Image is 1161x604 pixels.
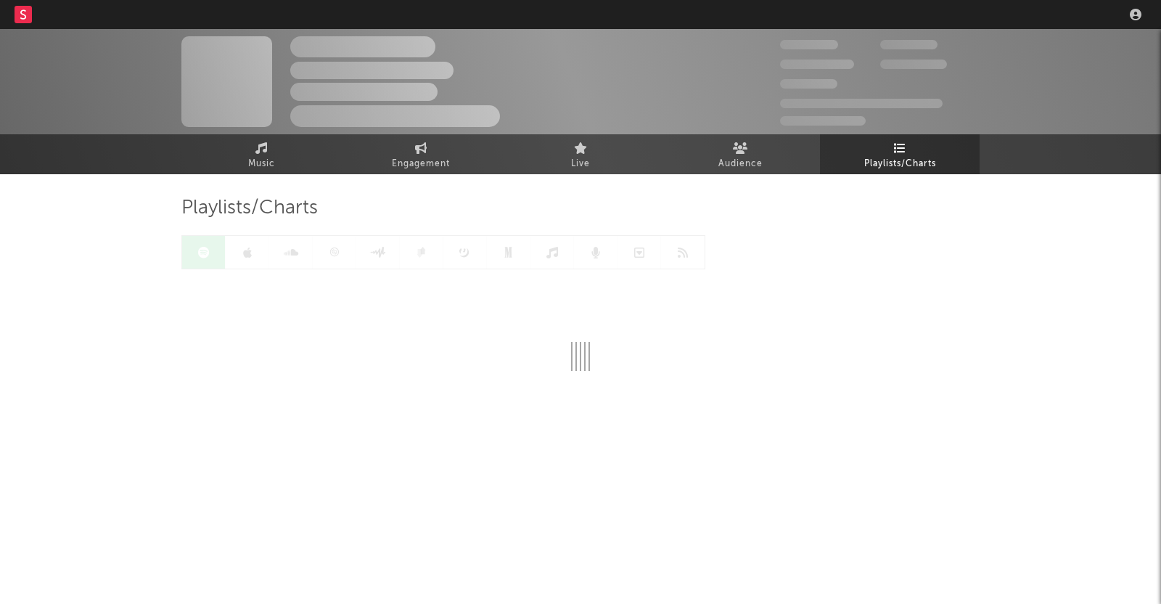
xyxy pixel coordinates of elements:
a: Live [501,134,660,174]
a: Engagement [341,134,501,174]
span: 50.000.000 Monthly Listeners [780,99,943,108]
a: Music [181,134,341,174]
span: Playlists/Charts [181,200,318,217]
span: 1.000.000 [880,60,947,69]
a: Playlists/Charts [820,134,980,174]
span: Jump Score: 85.0 [780,116,866,126]
span: 100.000 [780,79,837,89]
span: Playlists/Charts [864,155,936,173]
span: Audience [718,155,763,173]
span: 100.000 [880,40,938,49]
span: 50.000.000 [780,60,854,69]
span: Engagement [392,155,450,173]
span: Live [571,155,590,173]
span: 300.000 [780,40,838,49]
span: Music [248,155,275,173]
a: Audience [660,134,820,174]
